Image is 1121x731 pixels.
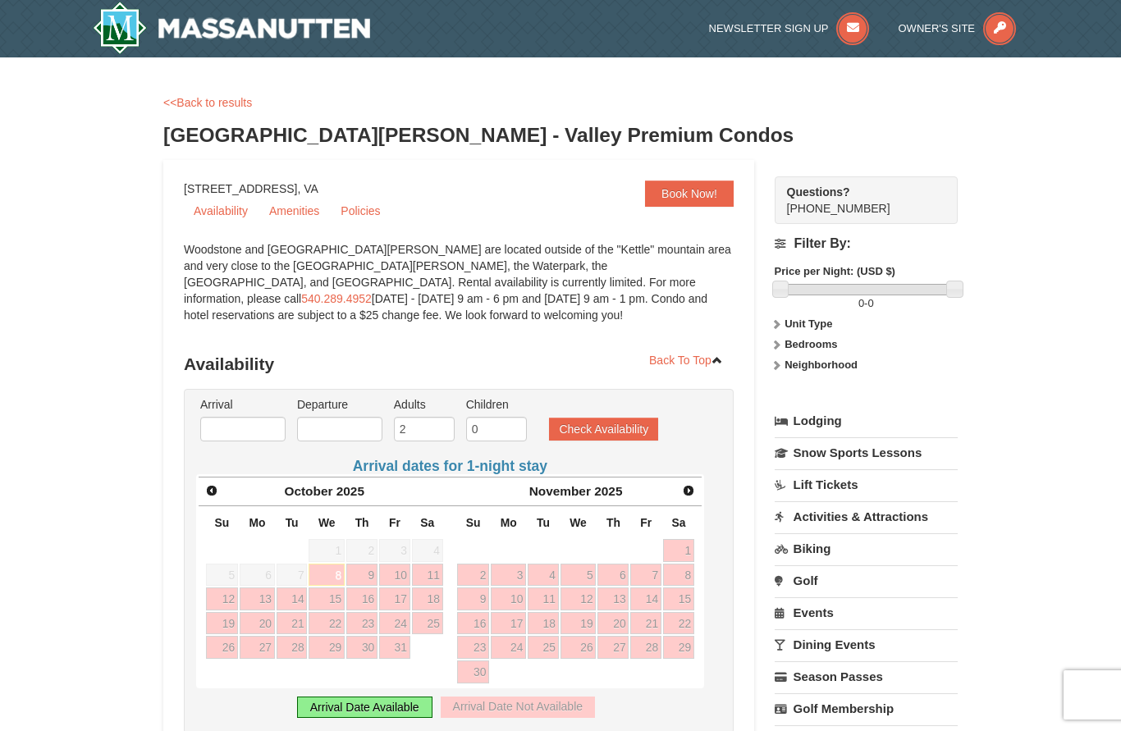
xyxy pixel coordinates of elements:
[785,318,832,330] strong: Unit Type
[867,297,873,309] span: 0
[93,2,370,54] a: Massanutten Resort
[346,636,377,659] a: 30
[491,564,526,587] a: 3
[379,539,410,562] span: 3
[240,587,275,610] a: 13
[379,612,410,635] a: 24
[412,587,443,610] a: 18
[331,199,390,223] a: Policies
[709,22,870,34] a: Newsletter Sign Up
[560,612,597,635] a: 19
[389,516,400,529] span: Friday
[775,406,958,436] a: Lodging
[597,564,629,587] a: 6
[528,564,559,587] a: 4
[200,396,286,413] label: Arrival
[457,564,489,587] a: 2
[284,484,332,498] span: October
[560,587,597,610] a: 12
[163,119,958,152] h3: [GEOGRAPHIC_DATA][PERSON_NAME] - Valley Premium Condos
[775,661,958,692] a: Season Passes
[200,479,223,502] a: Prev
[93,2,370,54] img: Massanutten Resort Logo
[775,565,958,596] a: Golf
[663,612,694,635] a: 22
[277,612,308,635] a: 21
[899,22,976,34] span: Owner's Site
[259,199,329,223] a: Amenities
[240,612,275,635] a: 20
[163,96,252,109] a: <<Back to results
[457,612,489,635] a: 16
[466,516,481,529] span: Sunday
[775,236,958,251] h4: Filter By:
[899,22,1017,34] a: Owner's Site
[206,587,238,610] a: 12
[597,587,629,610] a: 13
[787,184,928,215] span: [PHONE_NUMBER]
[537,516,550,529] span: Tuesday
[775,533,958,564] a: Biking
[309,539,345,562] span: 1
[775,693,958,724] a: Golf Membership
[301,292,372,305] a: 540.289.4952
[606,516,620,529] span: Thursday
[379,587,410,610] a: 17
[663,636,694,659] a: 29
[457,587,489,610] a: 9
[379,636,410,659] a: 31
[196,458,704,474] h4: Arrival dates for 1-night stay
[346,539,377,562] span: 2
[549,418,658,441] button: Check Availability
[630,564,661,587] a: 7
[528,587,559,610] a: 11
[775,501,958,532] a: Activities & Attractions
[286,516,299,529] span: Tuesday
[249,516,265,529] span: Monday
[277,636,308,659] a: 28
[858,297,864,309] span: 0
[775,265,895,277] strong: Price per Night: (USD $)
[420,516,434,529] span: Saturday
[206,564,238,587] span: 5
[412,564,443,587] a: 11
[240,636,275,659] a: 27
[775,597,958,628] a: Events
[528,612,559,635] a: 18
[466,396,527,413] label: Children
[277,564,308,587] span: 7
[412,539,443,562] span: 4
[394,396,455,413] label: Adults
[297,396,382,413] label: Departure
[597,636,629,659] a: 27
[501,516,517,529] span: Monday
[663,564,694,587] a: 8
[457,636,489,659] a: 23
[346,564,377,587] a: 9
[184,199,258,223] a: Availability
[441,697,595,718] div: Arrival Date Not Available
[336,484,364,498] span: 2025
[412,612,443,635] a: 25
[663,587,694,610] a: 15
[560,636,597,659] a: 26
[594,484,622,498] span: 2025
[785,359,858,371] strong: Neighborhood
[787,185,850,199] strong: Questions?
[379,564,410,587] a: 10
[240,564,275,587] span: 6
[775,629,958,660] a: Dining Events
[277,587,308,610] a: 14
[309,612,345,635] a: 22
[206,612,238,635] a: 19
[630,636,661,659] a: 28
[491,587,526,610] a: 10
[630,612,661,635] a: 21
[205,484,218,497] span: Prev
[785,338,837,350] strong: Bedrooms
[491,612,526,635] a: 17
[775,469,958,500] a: Lift Tickets
[709,22,829,34] span: Newsletter Sign Up
[309,636,345,659] a: 29
[775,437,958,468] a: Snow Sports Lessons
